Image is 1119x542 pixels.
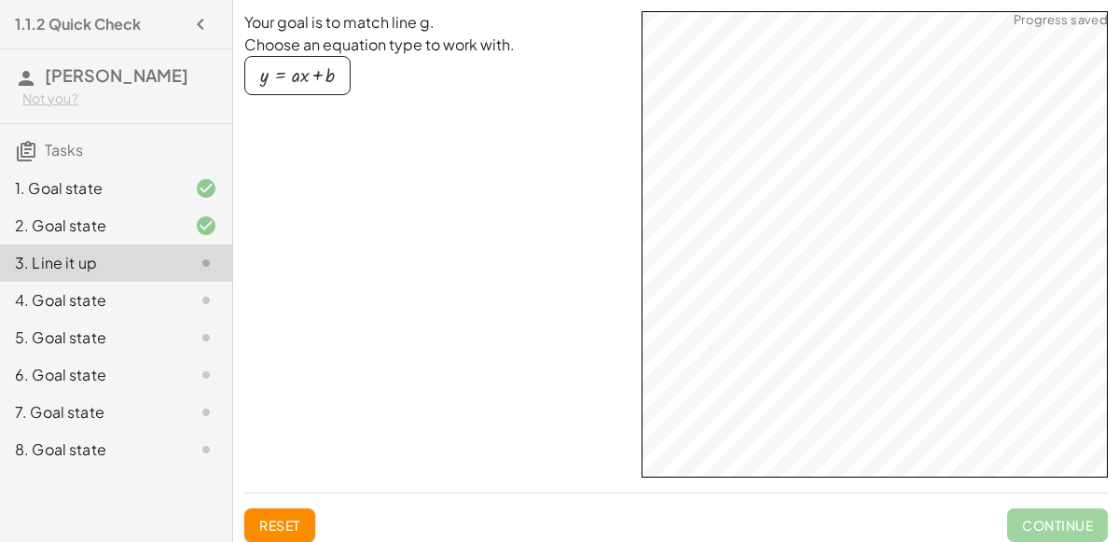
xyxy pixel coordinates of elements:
[244,34,627,56] p: Choose an equation type to work with.
[15,438,165,461] div: 8. Goal state
[195,252,217,274] i: Task not started.
[195,289,217,312] i: Task not started.
[195,327,217,349] i: Task not started.
[15,364,165,386] div: 6. Goal state
[195,177,217,200] i: Task finished and correct.
[195,438,217,461] i: Task not started.
[1014,11,1108,30] span: Progress saved
[195,215,217,237] i: Task finished and correct.
[15,177,165,200] div: 1. Goal state
[195,364,217,386] i: Task not started.
[15,327,165,349] div: 5. Goal state
[15,215,165,237] div: 2. Goal state
[15,13,141,35] h4: 1.1.2 Quick Check
[642,12,1107,477] canvas: Graphics View 1
[642,11,1108,478] div: GeoGebra Classic
[259,517,300,534] span: Reset
[22,90,217,108] div: Not you?
[15,401,165,424] div: 7. Goal state
[195,401,217,424] i: Task not started.
[15,289,165,312] div: 4. Goal state
[15,252,165,274] div: 3. Line it up
[244,508,315,542] button: Reset
[45,64,188,86] span: [PERSON_NAME]
[45,140,83,160] span: Tasks
[244,11,627,34] p: Your goal is to match line g.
